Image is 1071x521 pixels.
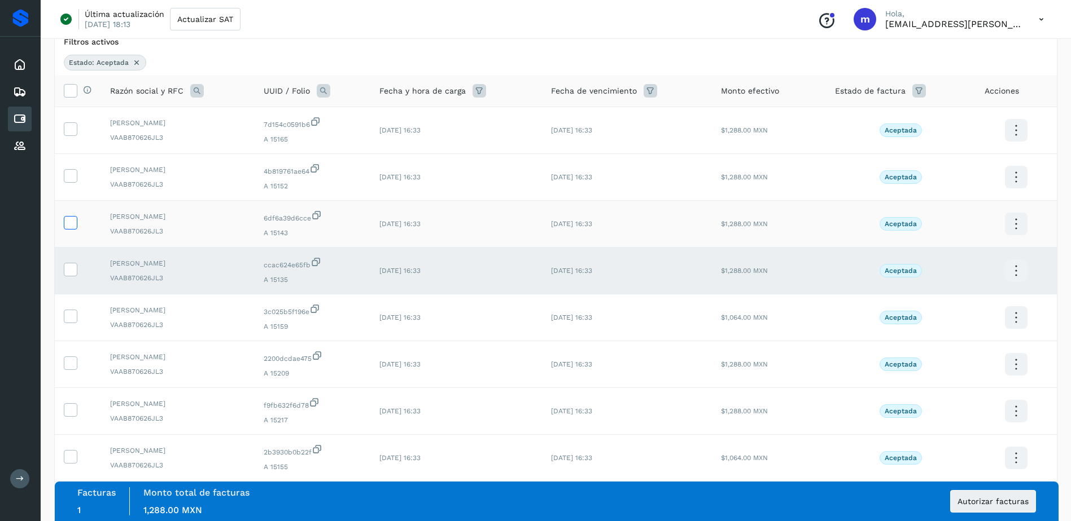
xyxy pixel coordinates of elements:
[110,399,246,409] span: [PERSON_NAME]
[264,134,362,144] span: A 15165
[264,275,362,285] span: A 15135
[110,211,246,222] span: [PERSON_NAME]
[885,454,917,462] p: Aceptada
[379,314,421,321] span: [DATE] 16:33
[85,19,130,29] p: [DATE] 18:13
[110,460,246,470] span: VAAB870626JL3
[885,314,917,321] p: Aceptada
[110,258,246,268] span: [PERSON_NAME]
[110,226,246,236] span: VAAB870626JL3
[110,413,246,423] span: VAAB870626JL3
[170,8,241,30] button: Actualizar SAT
[835,85,906,97] span: Estado de factura
[885,9,1021,19] p: Hola,
[69,58,129,68] span: Estado: Aceptada
[110,445,246,456] span: [PERSON_NAME]
[379,267,421,275] span: [DATE] 16:33
[64,36,1048,48] div: Filtros activos
[885,173,917,181] p: Aceptada
[264,210,362,223] span: 6df6a39d6cce
[110,352,246,362] span: [PERSON_NAME]
[264,321,362,332] span: A 15159
[721,454,768,462] span: $1,064.00 MXN
[143,487,250,498] label: Monto total de facturas
[8,52,32,77] div: Inicio
[110,179,246,189] span: VAAB870626JL3
[177,15,233,23] span: Actualizar SAT
[110,118,246,128] span: [PERSON_NAME]
[551,407,592,415] span: [DATE] 16:33
[110,133,246,143] span: VAAB870626JL3
[551,314,592,321] span: [DATE] 16:33
[64,55,146,70] div: Estado: Aceptada
[551,85,637,97] span: Fecha de vencimiento
[379,360,421,368] span: [DATE] 16:33
[264,257,362,270] span: ccac624e65fb
[721,173,768,181] span: $1,288.00 MXN
[885,360,917,368] p: Aceptada
[264,444,362,457] span: 2b3930b0b22f
[264,415,362,425] span: A 15217
[551,173,592,181] span: [DATE] 16:33
[264,368,362,378] span: A 15209
[885,220,917,228] p: Aceptada
[551,267,592,275] span: [DATE] 16:33
[551,126,592,134] span: [DATE] 16:33
[721,314,768,321] span: $1,064.00 MXN
[264,303,362,317] span: 3c025b5f196e
[379,220,421,228] span: [DATE] 16:33
[264,116,362,130] span: 7d154c0591b6
[721,220,768,228] span: $1,288.00 MXN
[379,407,421,415] span: [DATE] 16:33
[110,320,246,330] span: VAAB870626JL3
[8,134,32,158] div: Proveedores
[264,85,310,97] span: UUID / Folio
[379,454,421,462] span: [DATE] 16:33
[8,107,32,131] div: Cuentas por pagar
[264,397,362,410] span: f9fb632f6d78
[885,267,917,275] p: Aceptada
[110,273,246,283] span: VAAB870626JL3
[551,220,592,228] span: [DATE] 16:33
[885,126,917,134] p: Aceptada
[721,360,768,368] span: $1,288.00 MXN
[721,407,768,415] span: $1,288.00 MXN
[264,462,362,472] span: A 15155
[379,85,466,97] span: Fecha y hora de carga
[264,163,362,176] span: 4b819761ae64
[85,9,164,19] p: Última actualización
[721,126,768,134] span: $1,288.00 MXN
[379,126,421,134] span: [DATE] 16:33
[110,305,246,315] span: [PERSON_NAME]
[885,407,917,415] p: Aceptada
[958,497,1029,505] span: Autorizar facturas
[950,490,1036,513] button: Autorizar facturas
[77,505,81,515] span: 1
[77,487,116,498] label: Facturas
[379,173,421,181] span: [DATE] 16:33
[110,165,246,175] span: [PERSON_NAME]
[885,19,1021,29] p: mlozano@joffroy.com
[110,85,183,97] span: Razón social y RFC
[264,350,362,364] span: 2200dcdae475
[721,85,779,97] span: Monto efectivo
[551,454,592,462] span: [DATE] 16:33
[551,360,592,368] span: [DATE] 16:33
[143,505,202,515] span: 1,288.00 MXN
[721,267,768,275] span: $1,288.00 MXN
[264,228,362,238] span: A 15143
[110,367,246,377] span: VAAB870626JL3
[985,85,1019,97] span: Acciones
[264,181,362,191] span: A 15152
[8,80,32,104] div: Embarques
